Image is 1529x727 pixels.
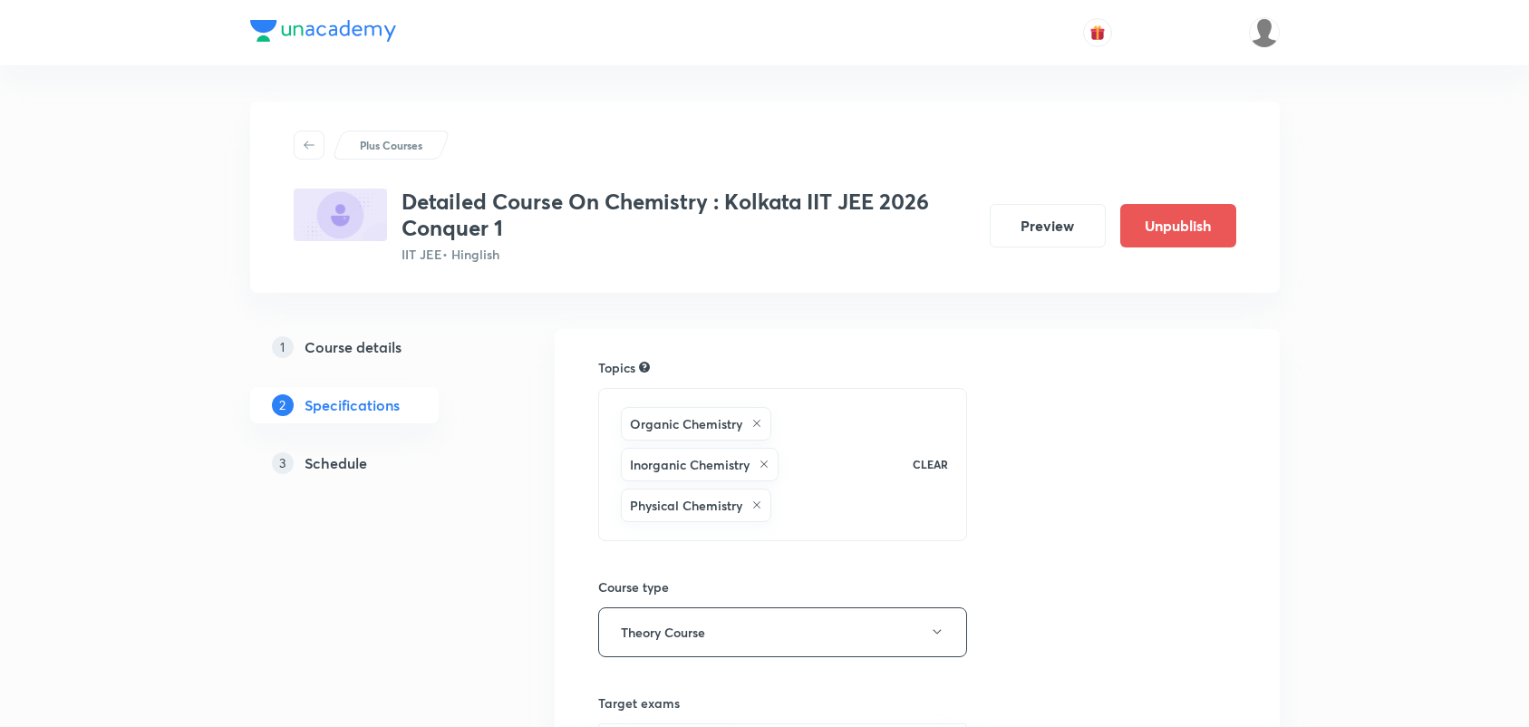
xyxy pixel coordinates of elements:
[598,577,968,596] h6: Course type
[598,693,968,712] h6: Target exams
[1083,18,1112,47] button: avatar
[272,394,294,416] p: 2
[598,358,635,377] h6: Topics
[639,359,650,375] div: Search for topics
[913,456,948,472] p: CLEAR
[630,455,750,474] h6: Inorganic Chemistry
[598,607,968,657] button: Theory Course
[272,452,294,474] p: 3
[250,20,396,42] img: Company Logo
[630,414,742,433] h6: Organic Chemistry
[294,189,387,241] img: 387377DD-A9BC-4F62-9BC4-3599A6C2F617_plus.png
[1120,204,1236,247] button: Unpublish
[250,329,497,365] a: 1Course details
[1089,24,1106,41] img: avatar
[990,204,1106,247] button: Preview
[305,452,367,474] h5: Schedule
[272,336,294,358] p: 1
[630,496,742,515] h6: Physical Chemistry
[402,245,975,264] p: IIT JEE • Hinglish
[305,336,402,358] h5: Course details
[250,445,497,481] a: 3Schedule
[402,189,975,241] h3: Detailed Course On Chemistry : Kolkata IIT JEE 2026 Conquer 1
[250,20,396,46] a: Company Logo
[1249,17,1280,48] img: snigdha
[305,394,400,416] h5: Specifications
[360,137,422,153] p: Plus Courses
